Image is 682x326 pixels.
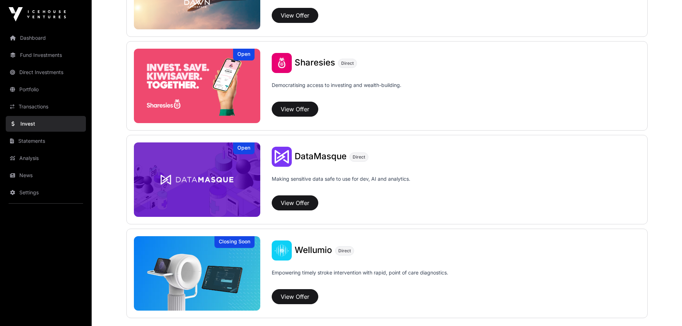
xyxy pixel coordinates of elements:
span: DataMasque [295,151,347,161]
span: Direct [341,60,354,66]
div: Open [233,142,255,154]
p: Empowering timely stroke intervention with rapid, point of care diagnostics. [272,269,448,286]
img: Sharesies [272,53,292,73]
a: WellumioClosing Soon [134,236,261,311]
div: Closing Soon [214,236,255,248]
div: Open [233,49,255,60]
a: DataMasqueOpen [134,142,261,217]
a: News [6,167,86,183]
span: Direct [353,154,365,160]
p: Making sensitive data safe to use for dev, AI and analytics. [272,175,410,193]
a: SharesiesOpen [134,49,261,123]
a: Fund Investments [6,47,86,63]
button: View Offer [272,102,318,117]
img: Wellumio [134,236,261,311]
a: DataMasque [295,152,347,161]
a: Statements [6,133,86,149]
span: Wellumio [295,245,332,255]
a: Transactions [6,99,86,115]
a: Dashboard [6,30,86,46]
a: Portfolio [6,82,86,97]
a: Direct Investments [6,64,86,80]
button: View Offer [272,8,318,23]
img: Icehouse Ventures Logo [9,7,66,21]
a: Settings [6,185,86,200]
button: View Offer [272,289,318,304]
a: Analysis [6,150,86,166]
a: Sharesies [295,58,335,68]
a: Wellumio [295,246,332,255]
img: DataMasque [272,147,292,167]
img: Sharesies [134,49,261,123]
p: Democratising access to investing and wealth-building. [272,82,401,99]
a: Invest [6,116,86,132]
img: Wellumio [272,240,292,261]
span: Sharesies [295,57,335,68]
button: View Offer [272,195,318,210]
img: DataMasque [134,142,261,217]
iframe: Chat Widget [646,292,682,326]
span: Direct [338,248,351,254]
